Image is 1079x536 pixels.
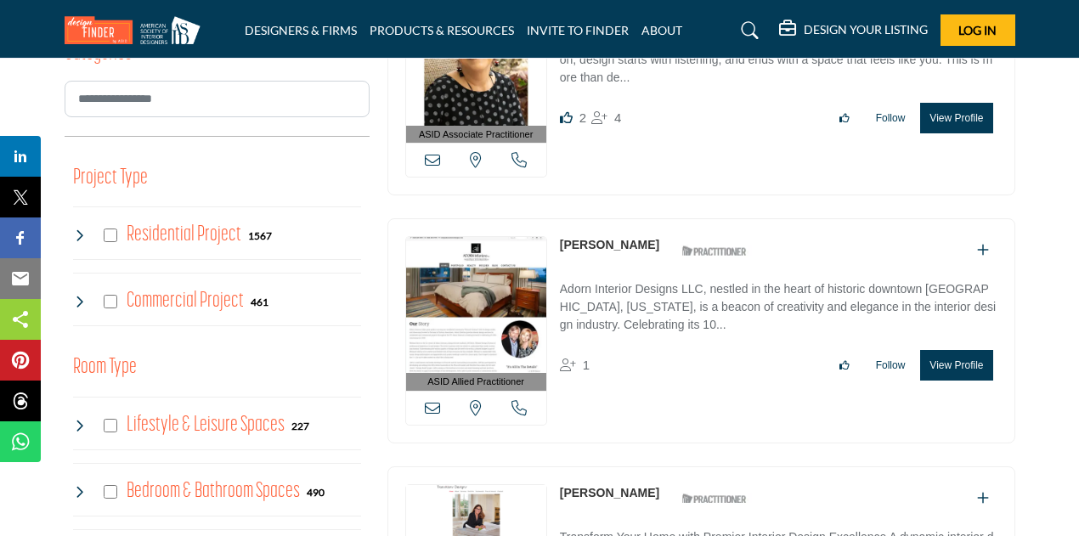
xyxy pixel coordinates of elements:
[560,270,997,337] a: Adorn Interior Designs LLC, nestled in the heart of historic downtown [GEOGRAPHIC_DATA], [US_STAT...
[65,16,209,44] img: Site Logo
[370,23,514,37] a: PRODUCTS & RESOURCES
[920,103,992,133] button: View Profile
[307,484,325,499] div: 490 Results For Bedroom & Bathroom Spaces
[941,14,1015,46] button: Log In
[104,485,117,499] input: Select Bedroom & Bathroom Spaces checkbox
[427,375,524,389] span: ASID Allied Practitioner
[527,23,629,37] a: INVITE TO FINDER
[560,236,659,254] p: Mary Davis
[828,104,861,133] button: Like listing
[958,23,997,37] span: Log In
[291,420,309,432] b: 227
[804,22,928,37] h5: DESIGN YOUR LISTING
[560,484,659,502] p: Valarie Mina
[406,237,546,391] a: ASID Allied Practitioner
[560,33,997,90] p: Creative Interior Design for Homes, ADUs, and Vacation Rentals At Decor Revolution, design starts...
[291,418,309,433] div: 227 Results For Lifestyle & Leisure Spaces
[248,230,272,242] b: 1567
[245,23,357,37] a: DESIGNERS & FIRMS
[560,111,573,124] i: Likes
[828,351,861,380] button: Like listing
[591,108,621,128] div: Followers
[406,237,546,373] img: Mary Davis
[127,410,285,440] h4: Lifestyle & Leisure Spaces: Lifestyle & Leisure Spaces
[248,228,272,243] div: 1567 Results For Residential Project
[127,477,300,506] h4: Bedroom & Bathroom Spaces: Bedroom & Bathroom Spaces
[579,110,586,125] span: 2
[779,20,928,41] div: DESIGN YOUR LISTING
[560,280,997,337] p: Adorn Interior Designs LLC, nestled in the heart of historic downtown [GEOGRAPHIC_DATA], [US_STAT...
[127,286,244,316] h4: Commercial Project: Involve the design, construction, or renovation of spaces used for business p...
[73,162,148,195] button: Project Type
[977,243,989,257] a: Add To List
[920,350,992,381] button: View Profile
[614,110,621,125] span: 4
[675,488,752,510] img: ASID Qualified Practitioners Badge Icon
[977,491,989,505] a: Add To List
[251,294,268,309] div: 461 Results For Commercial Project
[104,295,117,308] input: Select Commercial Project checkbox
[65,81,370,117] input: Search Category
[641,23,682,37] a: ABOUT
[675,240,752,262] img: ASID Qualified Practitioners Badge Icon
[104,419,117,432] input: Select Lifestyle & Leisure Spaces checkbox
[127,220,241,250] h4: Residential Project: Types of projects range from simple residential renovations to highly comple...
[104,229,117,242] input: Select Residential Project checkbox
[865,351,917,380] button: Follow
[865,104,917,133] button: Follow
[73,352,137,384] button: Room Type
[725,17,770,44] a: Search
[560,355,590,375] div: Followers
[583,358,590,372] span: 1
[307,487,325,499] b: 490
[560,486,659,499] a: [PERSON_NAME]
[419,127,534,142] span: ASID Associate Practitioner
[251,296,268,308] b: 461
[560,238,659,251] a: [PERSON_NAME]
